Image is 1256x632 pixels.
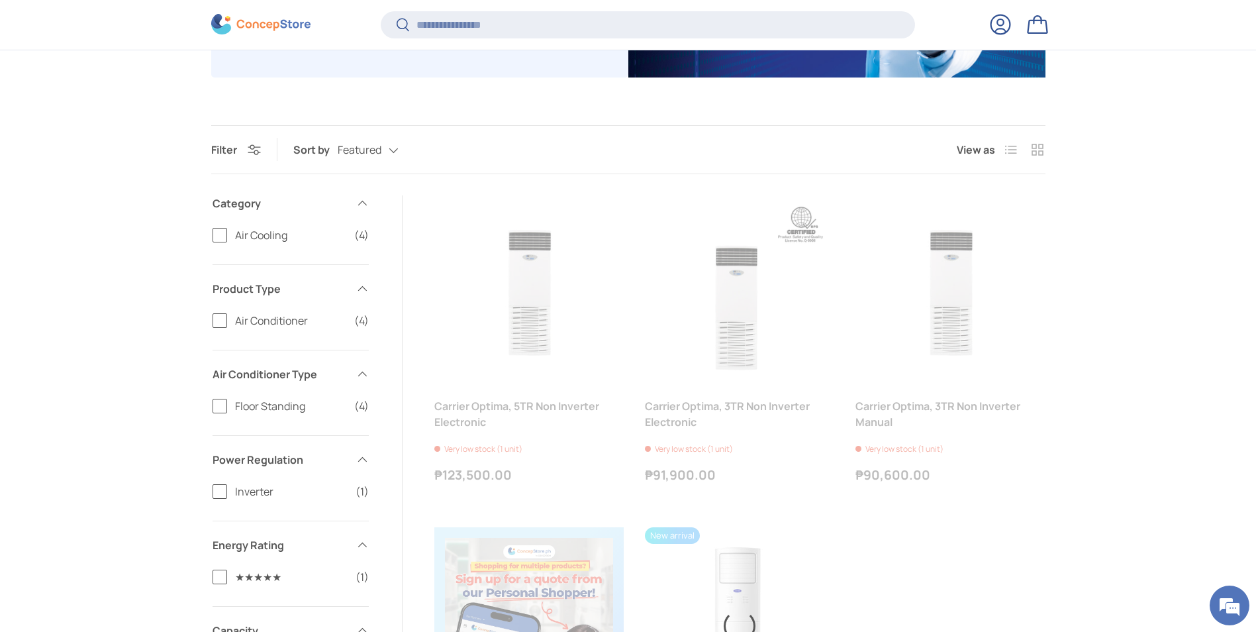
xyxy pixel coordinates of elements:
summary: Air Conditioner Type [213,350,369,398]
img: ConcepStore [211,15,311,35]
summary: Product Type [213,265,369,313]
span: Air Cooling [235,227,346,243]
textarea: Type your message and hit 'Enter' [7,362,252,408]
span: Air Conditioner [235,313,346,329]
summary: Power Regulation [213,436,369,484]
span: (4) [354,313,369,329]
span: Inverter [235,484,348,500]
span: (4) [354,398,369,414]
button: Featured [338,138,425,162]
span: Category [213,195,348,211]
button: Filter [211,142,261,157]
span: (1) [356,569,369,585]
span: Air Conditioner Type [213,366,348,382]
span: Product Type [213,281,348,297]
div: Chat with us now [69,74,222,91]
span: Energy Rating [213,537,348,553]
summary: Energy Rating [213,521,369,569]
div: Minimize live chat window [217,7,249,38]
label: Sort by [293,142,338,158]
span: We're online! [77,167,183,301]
span: View as [957,142,995,158]
span: Filter [211,142,237,157]
span: Floor Standing [235,398,346,414]
span: (1) [356,484,369,500]
span: ★★★★★ [235,569,348,585]
span: (4) [354,227,369,243]
span: Power Regulation [213,452,348,468]
span: Featured [338,144,381,156]
summary: Category [213,180,369,227]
